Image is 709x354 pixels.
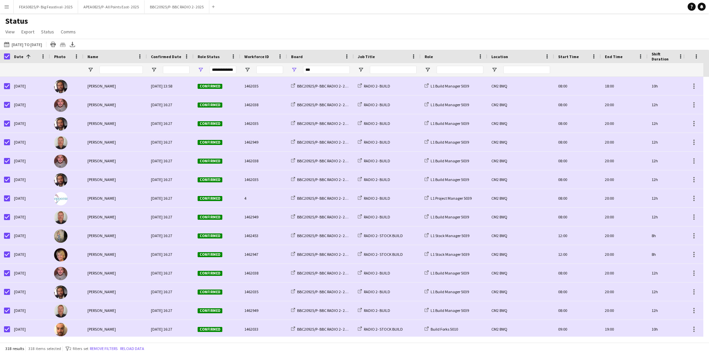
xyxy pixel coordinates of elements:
span: End Time [605,54,623,59]
span: Confirmed [198,252,222,257]
div: CM2 8WQ [487,226,554,245]
div: 12h [648,170,688,189]
div: 12h [648,208,688,226]
div: CM2 8WQ [487,152,554,170]
div: CM2 8WQ [487,170,554,189]
a: L1 Project Manager 5039 [425,196,472,201]
span: Confirmed [198,103,222,108]
div: 08:00 [554,189,601,207]
div: [DATE] [10,152,50,170]
a: RADIO 2- BUILD [358,214,390,219]
a: BBC20925/P- BBC RADIO 2- 2025 [291,327,351,332]
div: [DATE] [10,264,50,282]
img: Caroline Waterworth [54,229,67,243]
a: Build Forks 5010 [425,327,458,332]
div: 08:00 [554,264,601,282]
span: Confirmed [198,84,222,89]
span: Confirmed [198,196,222,201]
div: 1462949 [240,208,287,226]
button: Open Filter Menu [291,67,297,73]
span: Comms [61,29,76,35]
div: 09:00 [554,320,601,338]
div: 8h [648,245,688,263]
div: 12h [648,152,688,170]
a: BBC20925/P- BBC RADIO 2- 2025 [291,196,351,201]
span: [PERSON_NAME] [87,177,116,182]
span: RADIO 2- BUILD [364,83,390,88]
div: [DATE] [10,245,50,263]
img: Kirsten Smith [54,248,67,261]
div: 08:00 [554,170,601,189]
div: [DATE] [10,189,50,207]
img: Euan S Smith [54,211,67,224]
span: [PERSON_NAME] [87,196,116,201]
a: RADIO 2- BUILD [358,177,390,182]
button: [DATE] to [DATE] [3,40,43,48]
div: 08:00 [554,77,601,95]
div: 08:00 [554,114,601,133]
div: 20:00 [601,301,648,320]
div: 18:00 [601,77,648,95]
span: Confirmed [198,308,222,313]
div: [DATE] 16:27 [147,283,194,301]
button: Open Filter Menu [198,67,204,73]
span: Workforce ID [244,54,269,59]
div: 20:00 [601,114,648,133]
div: 8h [648,226,688,245]
div: 08:00 [554,283,601,301]
span: [PERSON_NAME] [87,102,116,107]
span: Date [14,54,23,59]
div: 4 [240,189,287,207]
a: BBC20925/P- BBC RADIO 2- 2025 [291,177,351,182]
div: 08:00 [554,133,601,151]
span: BBC20925/P- BBC RADIO 2- 2025 [297,121,351,126]
div: [DATE] 16:27 [147,189,194,207]
span: View [5,29,15,35]
div: [DATE] 16:27 [147,114,194,133]
span: Photo [54,54,65,59]
span: BBC20925/P- BBC RADIO 2- 2025 [297,271,351,276]
img: Adrian Quigley [54,267,67,280]
div: [DATE] 16:27 [147,301,194,320]
span: RADIO 2- BUILD [364,158,390,163]
span: Confirmed Date [151,54,181,59]
div: 20:00 [601,152,648,170]
div: CM2 8WQ [487,189,554,207]
app-action-btn: Print [49,40,57,48]
span: [PERSON_NAME] [87,214,116,219]
div: 1462949 [240,133,287,151]
a: Status [38,27,57,36]
input: Role Filter Input [437,66,483,74]
div: 1462033 [240,320,287,338]
div: CM2 8WQ [487,133,554,151]
img: Adrian Quigley [54,99,67,112]
a: Comms [58,27,78,36]
div: [DATE] 13:58 [147,77,194,95]
a: L1 Build Manager 5039 [425,121,469,126]
div: 12:00 [554,245,601,263]
div: [DATE] 16:27 [147,245,194,263]
img: Ben Turnbull [54,80,67,93]
div: 12h [648,189,688,207]
a: BBC20925/P- BBC RADIO 2- 2025 [291,102,351,107]
a: RADIO 2- STOCK BUILD [358,327,403,332]
span: L1 Build Manager 5039 [431,289,469,294]
button: Open Filter Menu [87,67,93,73]
span: [PERSON_NAME] [87,327,116,332]
span: RADIO 2- BUILD [364,308,390,313]
img: Ben Turnbull [54,117,67,131]
button: Open Filter Menu [151,67,157,73]
span: BBC20925/P- BBC RADIO 2- 2025 [297,140,351,145]
span: BBC20925/P- BBC RADIO 2- 2025 [297,83,351,88]
div: 12h [648,301,688,320]
div: 1462038 [240,152,287,170]
div: 12h [648,114,688,133]
div: CM2 8WQ [487,301,554,320]
span: RADIO 2- BUILD [364,121,390,126]
img: Adrian Quigley [54,155,67,168]
span: [PERSON_NAME] [87,271,116,276]
input: Job Title Filter Input [370,66,417,74]
button: Remove filters [88,345,119,352]
span: [PERSON_NAME] [87,121,116,126]
a: BBC20925/P- BBC RADIO 2- 2025 [291,158,351,163]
